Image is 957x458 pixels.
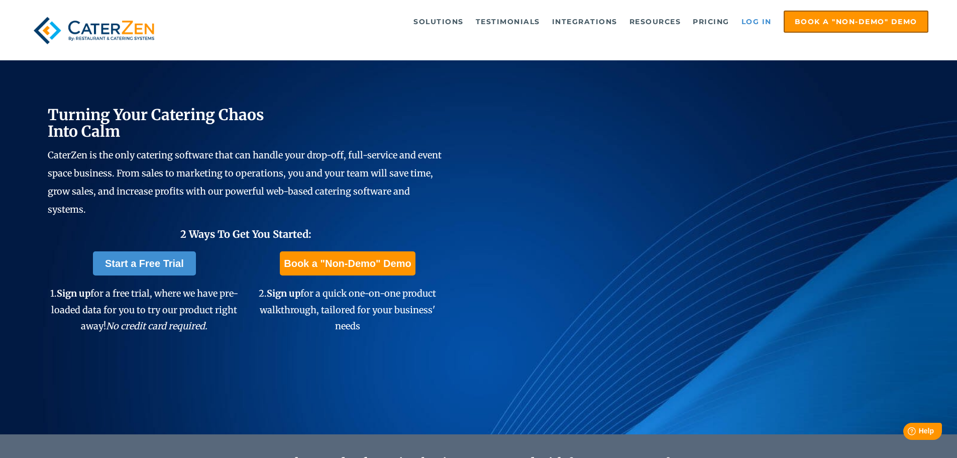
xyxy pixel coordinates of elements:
[48,105,264,141] span: Turning Your Catering Chaos Into Calm
[29,11,159,50] img: caterzen
[259,288,436,332] span: 2. for a quick one-on-one product walkthrough, tailored for your business' needs
[688,12,734,32] a: Pricing
[784,11,928,33] a: Book a "Non-Demo" Demo
[182,11,928,33] div: Navigation Menu
[408,12,469,32] a: Solutions
[267,288,300,299] span: Sign up
[547,12,622,32] a: Integrations
[106,320,207,332] em: No credit card required.
[48,149,442,215] span: CaterZen is the only catering software that can handle your drop-off, full-service and event spac...
[736,12,777,32] a: Log in
[868,419,946,447] iframe: Help widget launcher
[624,12,686,32] a: Resources
[50,288,238,332] span: 1. for a free trial, where we have pre-loaded data for you to try our product right away!
[280,251,415,276] a: Book a "Non-Demo" Demo
[93,251,196,276] a: Start a Free Trial
[471,12,545,32] a: Testimonials
[57,288,90,299] span: Sign up
[180,228,311,240] span: 2 Ways To Get You Started:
